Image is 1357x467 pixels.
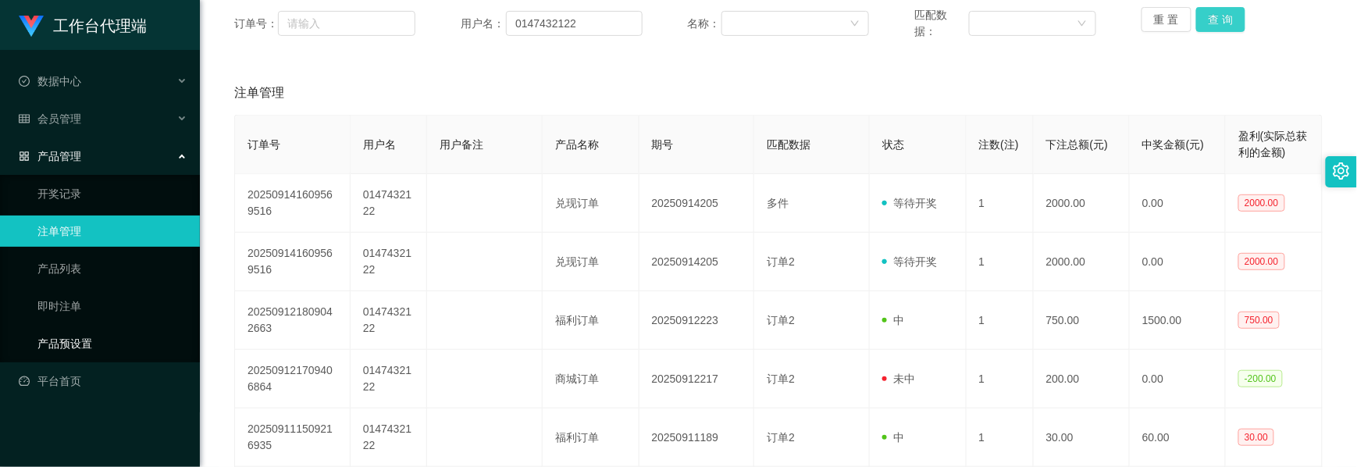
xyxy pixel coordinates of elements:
[979,138,1019,151] span: 注数(注)
[652,138,674,151] span: 期号
[1034,291,1130,350] td: 750.00
[850,19,860,30] i: 图标: down
[767,373,795,385] span: 订单2
[19,16,44,37] img: logo.9652507e.png
[1142,138,1204,151] span: 中奖金额(元)
[767,138,810,151] span: 匹配数据
[234,84,284,102] span: 注单管理
[37,328,187,359] a: 产品预设置
[1034,233,1130,291] td: 2000.00
[967,233,1034,291] td: 1
[543,408,639,467] td: 福利订单
[639,291,755,350] td: 20250912223
[543,291,639,350] td: 福利订单
[639,233,755,291] td: 20250914205
[19,75,81,87] span: 数据中心
[967,291,1034,350] td: 1
[543,350,639,408] td: 商城订单
[37,216,187,247] a: 注单管理
[278,11,415,36] input: 请输入
[555,138,599,151] span: 产品名称
[1130,233,1226,291] td: 0.00
[19,19,147,31] a: 工作台代理端
[1238,253,1284,270] span: 2000.00
[639,408,755,467] td: 20250911189
[1238,312,1280,329] span: 750.00
[351,291,428,350] td: 0147432122
[235,350,351,408] td: 202509121709406864
[19,150,81,162] span: 产品管理
[882,314,904,326] span: 中
[248,138,280,151] span: 订单号
[543,233,639,291] td: 兑现订单
[1130,350,1226,408] td: 0.00
[235,291,351,350] td: 202509121809042663
[37,178,187,209] a: 开奖记录
[1142,7,1191,32] button: 重 置
[1130,408,1226,467] td: 60.00
[882,138,904,151] span: 状态
[1046,138,1108,151] span: 下注总额(元)
[351,174,428,233] td: 0147432122
[235,408,351,467] td: 202509111509216935
[53,1,147,51] h1: 工作台代理端
[1034,350,1130,408] td: 200.00
[639,350,755,408] td: 20250912217
[351,408,428,467] td: 0147432122
[1333,162,1350,180] i: 图标: setting
[1034,174,1130,233] td: 2000.00
[1238,194,1284,212] span: 2000.00
[882,373,915,385] span: 未中
[882,255,937,268] span: 等待开奖
[351,350,428,408] td: 0147432122
[19,151,30,162] i: 图标: appstore-o
[351,233,428,291] td: 0147432122
[1238,370,1283,387] span: -200.00
[363,138,396,151] span: 用户名
[967,408,1034,467] td: 1
[767,255,795,268] span: 订单2
[1130,291,1226,350] td: 1500.00
[639,174,755,233] td: 20250914205
[767,197,789,209] span: 多件
[461,16,506,32] span: 用户名：
[543,174,639,233] td: 兑现订单
[1238,429,1274,446] span: 30.00
[19,76,30,87] i: 图标: check-circle-o
[506,11,643,36] input: 请输入
[1077,19,1087,30] i: 图标: down
[235,174,351,233] td: 202509141609569516
[767,314,795,326] span: 订单2
[767,431,795,444] span: 订单2
[234,16,278,32] span: 订单号：
[1034,408,1130,467] td: 30.00
[235,233,351,291] td: 202509141609569516
[882,197,937,209] span: 等待开奖
[882,431,904,444] span: 中
[37,253,187,284] a: 产品列表
[967,350,1034,408] td: 1
[1196,7,1246,32] button: 查 询
[37,291,187,322] a: 即时注单
[967,174,1034,233] td: 1
[1238,130,1308,159] span: 盈利(实际总获利的金额)
[19,112,81,125] span: 会员管理
[688,16,721,32] span: 名称：
[914,7,969,40] span: 匹配数据：
[1130,174,1226,233] td: 0.00
[440,138,483,151] span: 用户备注
[19,365,187,397] a: 图标: dashboard平台首页
[19,113,30,124] i: 图标: table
